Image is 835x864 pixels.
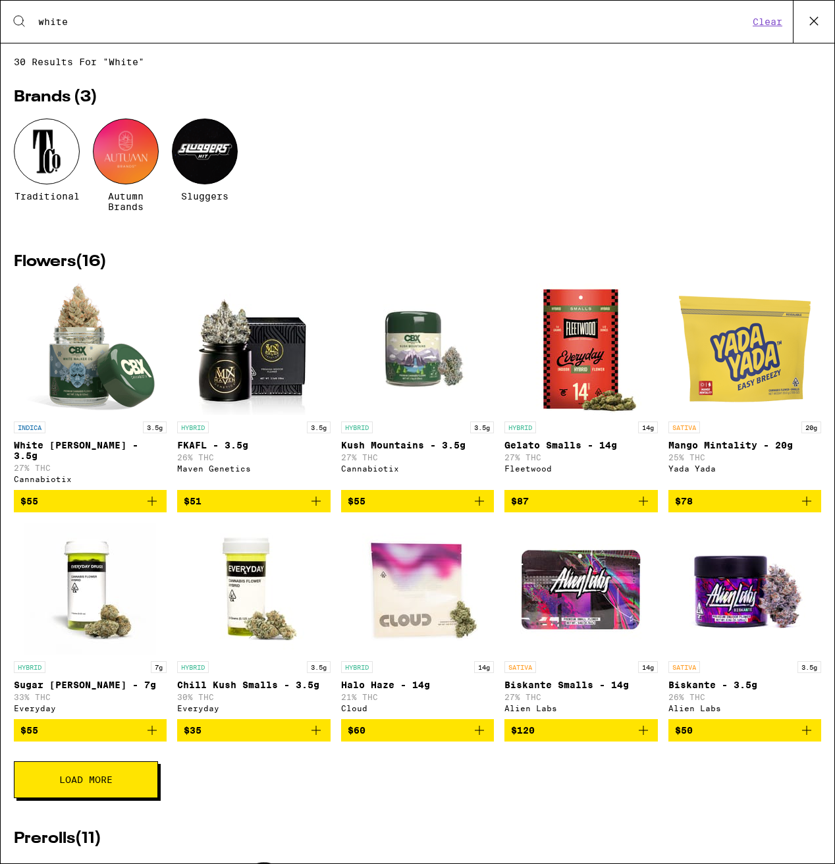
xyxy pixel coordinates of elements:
button: Add to bag [14,490,167,512]
p: 3.5g [470,421,494,433]
p: 30% THC [177,693,330,701]
img: Fleetwood - Gelato Smalls - 14g [515,283,647,415]
button: Clear [749,16,786,28]
p: 3.5g [307,421,331,433]
p: 26% THC [668,693,821,701]
button: Add to bag [668,719,821,742]
span: $60 [348,725,365,736]
img: Yada Yada - Mango Mintality - 20g [679,283,811,415]
img: Alien Labs - Biskante Smalls - 14g [515,523,647,655]
p: 26% THC [177,453,330,462]
p: HYBRID [504,421,536,433]
p: Biskante - 3.5g [668,680,821,690]
div: Alien Labs [668,704,821,713]
p: 33% THC [14,693,167,701]
div: Cannabiotix [14,475,167,483]
a: Open page for Sugar Rush Smalls - 7g from Everyday [14,523,167,719]
a: Open page for Chill Kush Smalls - 3.5g from Everyday [177,523,330,719]
p: INDICA [14,421,45,433]
a: Open page for Gelato Smalls - 14g from Fleetwood [504,283,657,490]
span: $120 [511,725,535,736]
span: $50 [675,725,693,736]
p: HYBRID [341,421,373,433]
p: 3.5g [307,661,331,673]
img: Everyday - Sugar Rush Smalls - 7g [24,523,156,655]
p: 14g [474,661,494,673]
p: FKAFL - 3.5g [177,440,330,450]
button: Add to bag [14,719,167,742]
div: Maven Genetics [177,464,330,473]
img: Cloud - Halo Haze - 14g [352,523,483,655]
p: 20g [801,421,821,433]
button: Add to bag [341,719,494,742]
button: Add to bag [504,719,657,742]
p: 3.5g [143,421,167,433]
a: Open page for White Walker OG - 3.5g from Cannabiotix [14,283,167,490]
p: SATIVA [504,661,536,673]
p: 27% THC [504,693,657,701]
p: 14g [638,661,658,673]
button: Add to bag [177,719,330,742]
p: 7g [151,661,167,673]
a: Open page for Biskante - 3.5g from Alien Labs [668,523,821,719]
span: Hi. Need any help? [8,9,95,20]
span: Sluggers [181,191,229,202]
input: Search for products & categories [38,16,749,28]
img: Cannabiotix - White Walker OG - 3.5g [24,283,156,415]
p: Halo Haze - 14g [341,680,494,690]
p: SATIVA [668,421,700,433]
a: Open page for FKAFL - 3.5g from Maven Genetics [177,283,330,490]
a: Open page for Mango Mintality - 20g from Yada Yada [668,283,821,490]
div: Alien Labs [504,704,657,713]
span: Load More [59,775,113,784]
p: 25% THC [668,453,821,462]
span: $51 [184,496,202,506]
p: Mango Mintality - 20g [668,440,821,450]
p: 27% THC [14,464,167,472]
div: Fleetwood [504,464,657,473]
img: Maven Genetics - FKAFL - 3.5g [188,283,320,415]
p: 14g [638,421,658,433]
p: Chill Kush Smalls - 3.5g [177,680,330,690]
div: Everyday [14,704,167,713]
p: HYBRID [177,421,209,433]
p: 27% THC [341,453,494,462]
img: Alien Labs - Biskante - 3.5g [679,523,811,655]
button: Add to bag [177,490,330,512]
img: Everyday - Chill Kush Smalls - 3.5g [188,523,320,655]
div: Yada Yada [668,464,821,473]
p: 27% THC [504,453,657,462]
p: 3.5g [797,661,821,673]
p: Biskante Smalls - 14g [504,680,657,690]
span: $78 [675,496,693,506]
span: 30 results for "white" [14,57,821,67]
div: Everyday [177,704,330,713]
span: $35 [184,725,202,736]
span: Traditional [14,191,80,202]
p: 21% THC [341,693,494,701]
button: Add to bag [341,490,494,512]
h2: Prerolls ( 11 ) [14,831,821,847]
p: HYBRID [341,661,373,673]
a: Open page for Biskante Smalls - 14g from Alien Labs [504,523,657,719]
p: White [PERSON_NAME] - 3.5g [14,440,167,461]
span: $55 [348,496,365,506]
p: Kush Mountains - 3.5g [341,440,494,450]
button: Load More [14,761,158,798]
h2: Flowers ( 16 ) [14,254,821,270]
a: Open page for Kush Mountains - 3.5g from Cannabiotix [341,283,494,490]
span: $87 [511,496,529,506]
p: SATIVA [668,661,700,673]
span: $55 [20,496,38,506]
span: Autumn Brands [93,191,159,212]
p: Gelato Smalls - 14g [504,440,657,450]
button: Add to bag [504,490,657,512]
p: HYBRID [14,661,45,673]
p: HYBRID [177,661,209,673]
div: Cannabiotix [341,464,494,473]
img: Cannabiotix - Kush Mountains - 3.5g [352,283,483,415]
button: Add to bag [668,490,821,512]
a: Open page for Halo Haze - 14g from Cloud [341,523,494,719]
div: Cloud [341,704,494,713]
span: $55 [20,725,38,736]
